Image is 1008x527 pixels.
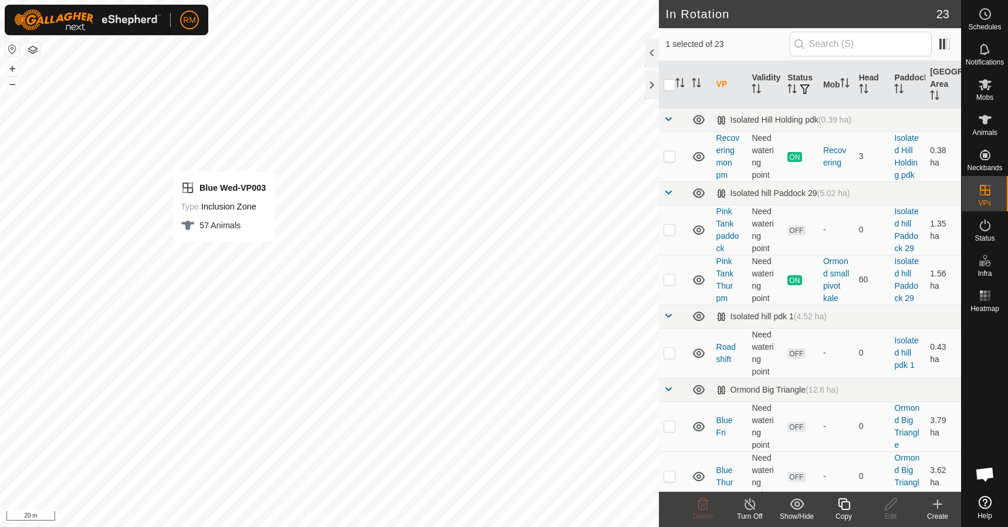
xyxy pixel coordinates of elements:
span: (12.6 ha) [806,385,838,394]
span: 23 [936,5,949,23]
div: - [823,470,850,482]
button: – [5,77,19,91]
p-sorticon: Activate to sort [692,80,701,89]
a: Road shift [716,342,736,364]
img: Gallagher Logo [14,9,161,31]
td: 0.43 ha [925,328,961,378]
a: Pink Tank Thur pm [716,256,734,303]
th: Status [783,61,818,109]
a: Isolated hill Paddock 29 [894,256,918,303]
a: Ormond Big Triangle [894,403,919,450]
span: ON [787,275,801,285]
td: 1.35 ha [925,205,961,255]
td: 0 [854,451,890,501]
span: Animals [972,129,997,136]
div: Ormond Big Triangle [716,385,838,395]
a: Recovering mon pm [716,133,740,180]
td: 3.62 ha [925,451,961,501]
span: Notifications [966,59,1004,66]
div: Edit [867,511,914,522]
span: 1 selected of 23 [666,38,790,50]
td: Need watering point [747,255,783,305]
p-sorticon: Activate to sort [675,80,685,89]
span: VPs [978,200,991,207]
span: OFF [787,349,805,359]
th: Paddock [889,61,925,109]
div: Inclusion Zone [181,200,266,214]
td: 60 [854,255,890,305]
span: Delete [693,512,713,521]
a: Privacy Policy [283,512,327,522]
span: (0.39 ha) [818,115,851,124]
td: 3 [854,131,890,181]
span: OFF [787,472,805,482]
td: 0 [854,328,890,378]
td: 0.38 ha [925,131,961,181]
td: 0 [854,205,890,255]
div: Isolated Hill Holding pdk [716,115,851,125]
th: Head [854,61,890,109]
div: Create [914,511,961,522]
span: Heatmap [970,305,999,312]
span: ON [787,152,801,162]
a: Ormond Big Triangle [894,453,919,499]
td: Need watering point [747,131,783,181]
div: 57 Animals [181,218,266,232]
span: OFF [787,225,805,235]
a: Isolated Hill Holding pdk [894,133,918,180]
p-sorticon: Activate to sort [930,92,939,102]
span: (4.52 ha) [794,312,827,321]
td: 1.56 ha [925,255,961,305]
p-sorticon: Activate to sort [840,80,850,89]
div: Recovering [823,144,850,169]
span: Help [977,512,992,519]
p-sorticon: Activate to sort [752,86,761,95]
a: Contact Us [341,512,376,522]
span: Schedules [968,23,1001,31]
td: 0 [854,401,890,451]
div: - [823,420,850,433]
td: Need watering point [747,401,783,451]
button: + [5,62,19,76]
td: Need watering point [747,328,783,378]
a: Help [962,491,1008,524]
button: Map Layers [26,43,40,57]
div: Turn Off [726,511,773,522]
div: Isolated hill Paddock 29 [716,188,850,198]
span: Neckbands [967,164,1002,171]
p-sorticon: Activate to sort [787,86,797,95]
span: (5.02 ha) [817,188,850,198]
span: Infra [977,270,992,277]
h2: In Rotation [666,7,936,21]
button: Reset Map [5,42,19,56]
td: Need watering point [747,451,783,501]
div: Show/Hide [773,511,820,522]
div: Open chat [968,457,1003,492]
td: Need watering point [747,205,783,255]
p-sorticon: Activate to sort [859,86,868,95]
a: Isolated hill Paddock 29 [894,207,918,253]
div: Isolated hill pdk 1 [716,312,827,322]
a: Isolated hill pdk 1 [894,336,918,370]
a: Pink Tank paddock [716,207,739,253]
div: - [823,347,850,359]
label: Type: [181,202,201,211]
div: Blue Wed-VP003 [181,181,266,195]
p-sorticon: Activate to sort [894,86,904,95]
th: Validity [747,61,783,109]
th: VP [712,61,747,109]
span: Status [975,235,995,242]
div: Ormond small pivot kale [823,255,850,305]
input: Search (S) [790,32,932,56]
th: [GEOGRAPHIC_DATA] Area [925,61,961,109]
div: - [823,224,850,236]
span: Mobs [976,94,993,101]
span: RM [183,14,196,26]
span: OFF [787,422,805,432]
td: 3.79 ha [925,401,961,451]
a: Blue Thur [716,465,733,487]
th: Mob [818,61,854,109]
a: Blue Fri [716,415,733,437]
div: Copy [820,511,867,522]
